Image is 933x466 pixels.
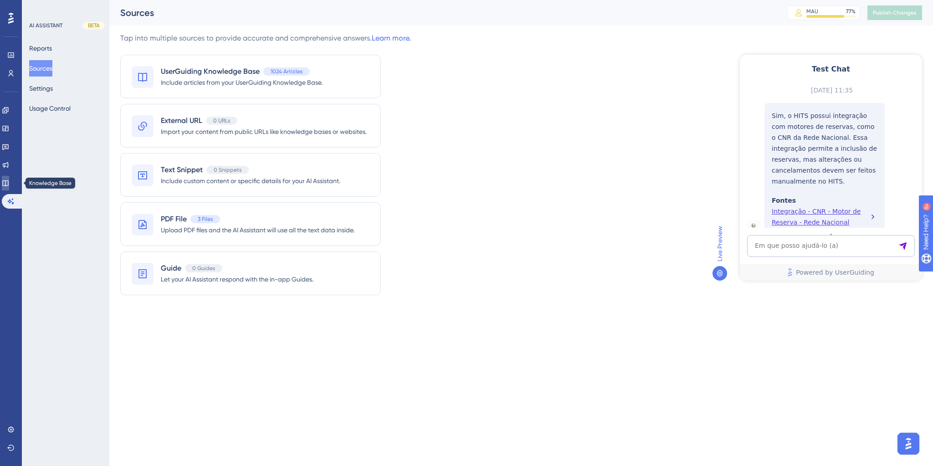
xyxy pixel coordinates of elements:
[213,117,230,124] span: 0 URLs
[161,115,202,126] span: External URL
[214,166,241,174] span: 0 Snippets
[62,5,67,12] div: 9+
[846,8,856,15] div: 77 %
[740,55,922,281] iframe: UserGuiding AI Assistant
[895,430,922,457] iframe: UserGuiding AI Assistant Launcher
[806,8,818,15] div: MAU
[867,5,922,20] button: Publish Changes
[873,9,917,16] span: Publish Changes
[161,214,187,225] span: PDF File
[120,33,411,44] div: Tap into multiple sources to provide accurate and comprehensive answers.
[161,66,260,77] span: UserGuiding Knowledge Base
[192,265,215,272] span: 0 Guides
[29,100,71,117] button: Usage Control
[714,226,725,261] span: Live Preview
[29,22,62,29] div: AI ASSISTANT
[83,22,105,29] div: BETA
[161,263,181,274] span: Guide
[198,215,213,223] span: 3 Files
[29,40,52,56] button: Reports
[161,274,313,285] span: Let your AI Assistant respond with the in-app Guides.
[120,6,764,19] div: Sources
[161,164,203,175] span: Text Snippet
[161,225,354,236] span: Upload PDF files and the AI Assistant will use all the text data inside.
[161,175,340,186] span: Include custom content or specific details for your AI Assistant.
[21,2,57,13] span: Need Help?
[29,60,52,77] button: Sources
[271,68,302,75] span: 1024 Articles
[161,126,367,137] span: Import your content from public URLs like knowledge bases or websites.
[161,77,323,88] span: Include articles from your UserGuiding Knowledge Base.
[29,80,53,97] button: Settings
[372,34,411,42] a: Learn more.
